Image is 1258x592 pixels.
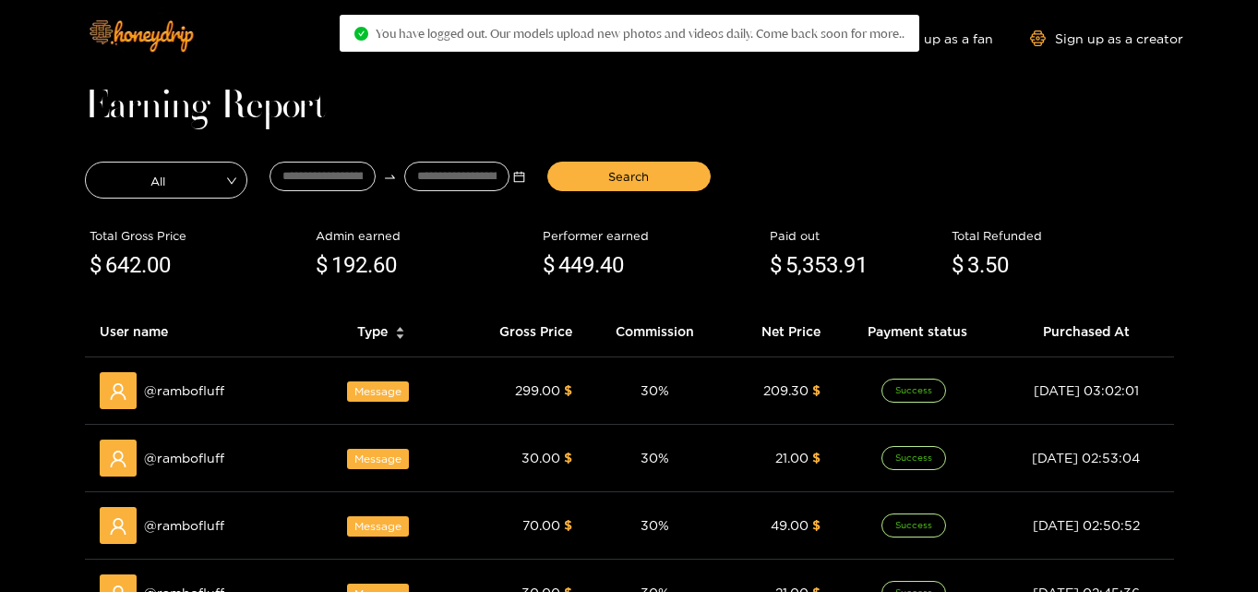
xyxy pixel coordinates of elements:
span: $ [770,248,782,284]
div: Total Gross Price [90,226,307,245]
th: Commission [587,307,724,357]
span: 299.00 [515,383,560,397]
span: 5,353 [785,252,838,278]
span: $ [564,451,572,465]
span: user [109,517,127,536]
span: 30 % [641,383,669,397]
div: Total Refunded [952,226,1169,245]
span: @ rambofluff [144,381,224,401]
th: Net Price [724,307,835,357]
span: 70.00 [522,518,560,532]
span: 30 % [641,518,669,532]
span: $ [564,383,572,397]
span: .40 [594,252,624,278]
a: Sign up as a creator [1030,30,1183,46]
th: Purchased At [999,307,1174,357]
th: User name [85,307,306,357]
span: .60 [367,252,397,278]
span: $ [952,248,964,284]
span: user [109,450,127,468]
span: You have logged out. Our models upload new photos and videos daily. Come back soon for more.. [376,26,905,41]
span: user [109,382,127,401]
span: .00 [141,252,171,278]
span: $ [812,518,821,532]
span: Search [608,167,649,186]
span: check-circle [354,27,368,41]
button: Search [547,162,711,191]
span: [DATE] 02:50:52 [1033,518,1140,532]
span: [DATE] 02:53:04 [1032,451,1140,465]
span: $ [316,248,328,284]
span: .50 [979,252,1009,278]
span: 209.30 [763,383,809,397]
span: Message [347,381,409,402]
span: @ rambofluff [144,515,224,536]
span: @ rambofluff [144,448,224,468]
a: Sign up as a fan [867,30,993,46]
span: 642 [105,252,141,278]
div: Performer earned [543,226,761,245]
span: Success [881,379,946,403]
span: to [383,170,397,184]
span: swap-right [383,170,397,184]
span: 449 [558,252,594,278]
span: Type [357,321,388,342]
span: caret-down [395,332,405,342]
th: Payment status [835,307,999,357]
span: 3 [967,252,979,278]
th: Gross Price [458,307,587,357]
span: 30 % [641,451,669,465]
span: caret-up [395,324,405,334]
span: 192 [331,252,367,278]
span: [DATE] 03:02:01 [1034,383,1139,397]
div: Admin earned [316,226,533,245]
span: 21.00 [775,451,809,465]
span: Success [881,513,946,538]
span: $ [90,248,102,284]
span: 49.00 [771,518,809,532]
span: Message [347,516,409,537]
span: All [86,167,247,193]
span: $ [812,383,821,397]
span: $ [543,248,555,284]
span: Message [347,449,409,469]
div: Paid out [770,226,942,245]
span: Success [881,446,946,470]
h1: Earning Report [85,94,1174,120]
span: $ [812,451,821,465]
span: .91 [838,252,868,278]
span: $ [564,518,572,532]
span: 30.00 [521,451,560,465]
